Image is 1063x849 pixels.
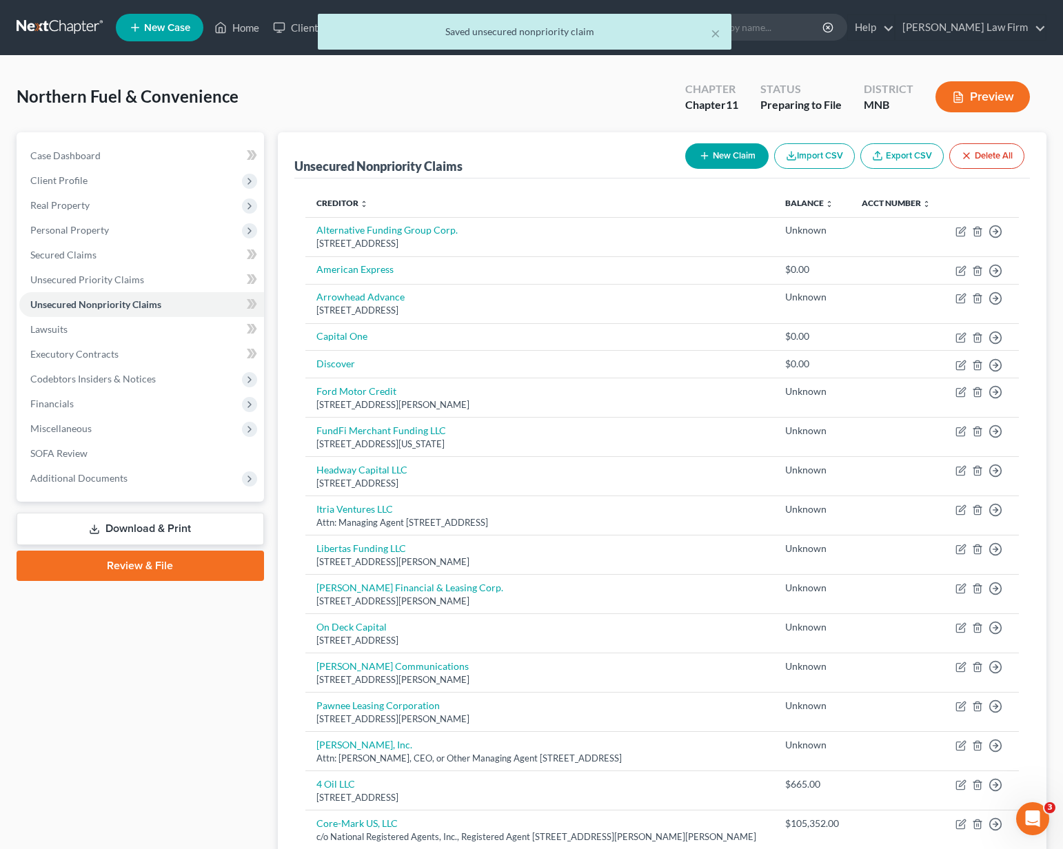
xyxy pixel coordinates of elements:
[17,551,264,581] a: Review & File
[685,97,738,113] div: Chapter
[316,398,763,411] div: [STREET_ADDRESS][PERSON_NAME]
[30,150,101,161] span: Case Dashboard
[922,200,931,208] i: unfold_more
[19,292,264,317] a: Unsecured Nonpriority Claims
[316,595,763,608] div: [STREET_ADDRESS][PERSON_NAME]
[316,673,763,686] div: [STREET_ADDRESS][PERSON_NAME]
[19,441,264,466] a: SOFA Review
[785,357,840,371] div: $0.00
[316,304,763,317] div: [STREET_ADDRESS]
[774,143,855,169] button: Import CSV
[329,25,720,39] div: Saved unsecured nonpriority claim
[316,830,763,843] div: c/o National Registered Agents, Inc., Registered Agent [STREET_ADDRESS][PERSON_NAME][PERSON_NAME]
[785,263,840,276] div: $0.00
[316,752,763,765] div: Attn: [PERSON_NAME], CEO, or Other Managing Agent [STREET_ADDRESS]
[785,620,840,634] div: Unknown
[30,472,128,484] span: Additional Documents
[316,739,412,750] a: [PERSON_NAME], Inc.
[30,298,161,310] span: Unsecured Nonpriority Claims
[785,817,840,830] div: $105,352.00
[316,778,355,790] a: 4 Oil LLC
[30,398,74,409] span: Financials
[785,542,840,555] div: Unknown
[316,582,503,593] a: [PERSON_NAME] Financial & Leasing Corp.
[30,199,90,211] span: Real Property
[685,143,769,169] button: New Claim
[19,342,264,367] a: Executory Contracts
[785,777,840,791] div: $665.00
[316,516,763,529] div: Attn: Managing Agent [STREET_ADDRESS]
[785,290,840,304] div: Unknown
[30,249,97,260] span: Secured Claims
[935,81,1030,112] button: Preview
[30,348,119,360] span: Executory Contracts
[316,198,368,208] a: Creditor unfold_more
[316,634,763,647] div: [STREET_ADDRESS]
[17,86,239,106] span: Northern Fuel & Convenience
[1016,802,1049,835] iframe: Intercom live chat
[30,422,92,434] span: Miscellaneous
[316,291,405,303] a: Arrowhead Advance
[30,447,88,459] span: SOFA Review
[760,97,842,113] div: Preparing to File
[726,98,738,111] span: 11
[360,200,368,208] i: unfold_more
[864,97,913,113] div: MNB
[316,358,355,369] a: Discover
[316,699,440,711] a: Pawnee Leasing Corporation
[685,81,738,97] div: Chapter
[316,263,394,275] a: American Express
[785,463,840,477] div: Unknown
[316,817,398,829] a: Core-Mark US, LLC
[316,477,763,490] div: [STREET_ADDRESS]
[316,237,763,250] div: [STREET_ADDRESS]
[316,224,458,236] a: Alternative Funding Group Corp.
[785,198,833,208] a: Balance unfold_more
[785,659,840,673] div: Unknown
[316,424,446,436] a: FundFi Merchant Funding LLC
[860,143,944,169] a: Export CSV
[785,385,840,398] div: Unknown
[785,502,840,516] div: Unknown
[17,513,264,545] a: Download & Print
[785,223,840,237] div: Unknown
[825,200,833,208] i: unfold_more
[316,330,367,342] a: Capital One
[760,81,842,97] div: Status
[30,224,109,236] span: Personal Property
[711,25,720,41] button: ×
[30,323,68,335] span: Lawsuits
[316,438,763,451] div: [STREET_ADDRESS][US_STATE]
[316,660,469,672] a: [PERSON_NAME] Communications
[19,267,264,292] a: Unsecured Priority Claims
[19,243,264,267] a: Secured Claims
[30,373,156,385] span: Codebtors Insiders & Notices
[19,317,264,342] a: Lawsuits
[316,621,387,633] a: On Deck Capital
[316,464,407,475] a: Headway Capital LLC
[316,503,393,515] a: Itria Ventures LLC
[316,791,763,804] div: [STREET_ADDRESS]
[785,424,840,438] div: Unknown
[316,555,763,569] div: [STREET_ADDRESS][PERSON_NAME]
[316,542,406,554] a: Libertas Funding LLC
[30,274,144,285] span: Unsecured Priority Claims
[785,581,840,595] div: Unknown
[785,329,840,343] div: $0.00
[19,143,264,168] a: Case Dashboard
[1044,802,1055,813] span: 3
[949,143,1024,169] button: Delete All
[316,713,763,726] div: [STREET_ADDRESS][PERSON_NAME]
[862,198,931,208] a: Acct Number unfold_more
[316,385,396,397] a: Ford Motor Credit
[294,158,463,174] div: Unsecured Nonpriority Claims
[30,174,88,186] span: Client Profile
[785,699,840,713] div: Unknown
[864,81,913,97] div: District
[785,738,840,752] div: Unknown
